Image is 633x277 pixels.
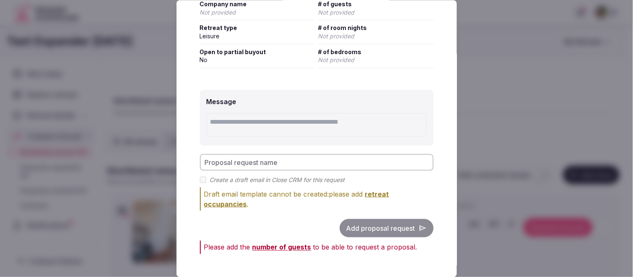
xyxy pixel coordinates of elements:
div: Draft email template cannot be created: please add [204,189,434,209]
span: Not provided [318,56,355,63]
span: Open to partial buyout [200,47,315,56]
label: Message [207,97,237,105]
span: Not provided [318,32,355,40]
span: Retreat type [200,24,315,32]
span: # of bedrooms [318,47,434,56]
label: Create a draft email in Close CRM for this request [209,175,345,184]
span: # of room nights [318,24,434,32]
span: Not provided [318,8,355,15]
span: number of guests [252,243,311,251]
div: No [200,56,315,64]
div: Leisure [200,32,315,40]
div: Please add the to be able to request a proposal. [204,242,434,252]
span: Not provided [200,8,236,15]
